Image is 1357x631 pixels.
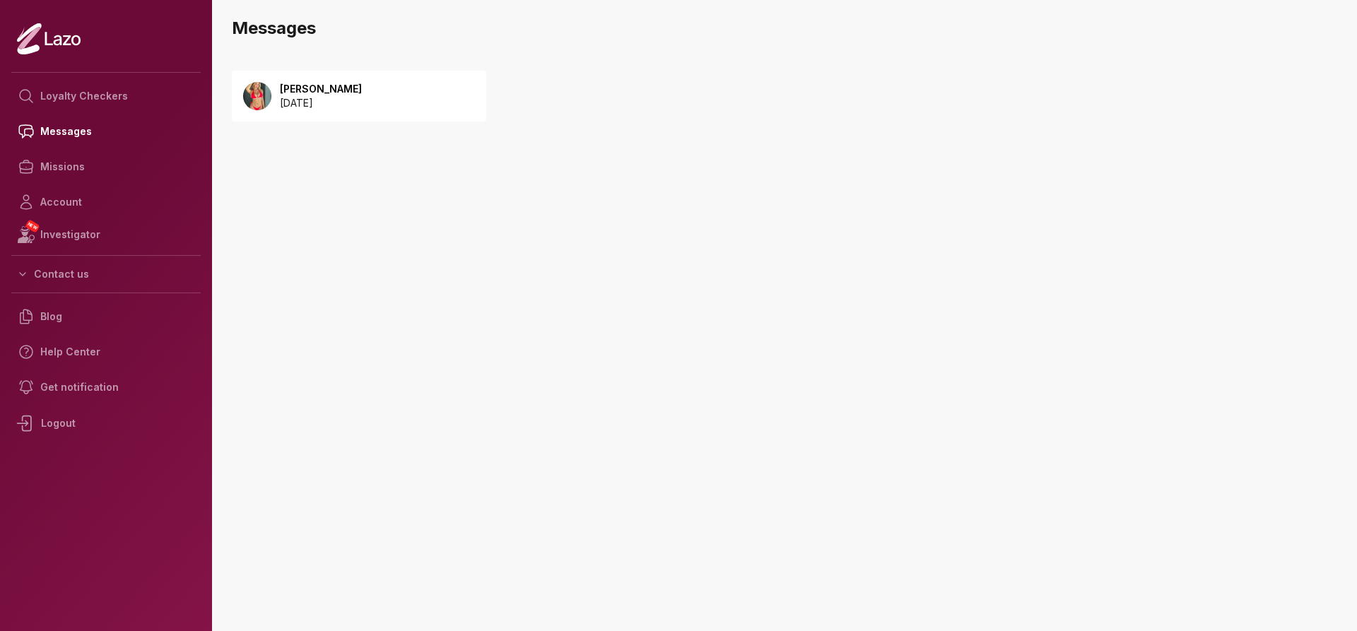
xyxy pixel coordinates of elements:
a: Loyalty Checkers [11,78,201,114]
a: Missions [11,149,201,184]
div: Logout [11,405,201,442]
a: NEWInvestigator [11,220,201,249]
a: Help Center [11,334,201,370]
img: 520ecdbb-042a-4e5d-99ca-1af144eed449 [243,82,271,110]
button: Contact us [11,261,201,287]
a: Get notification [11,370,201,405]
p: [DATE] [280,96,362,110]
span: NEW [25,219,40,233]
a: Blog [11,299,201,334]
h3: Messages [232,17,1346,40]
p: [PERSON_NAME] [280,82,362,96]
a: Messages [11,114,201,149]
a: Account [11,184,201,220]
